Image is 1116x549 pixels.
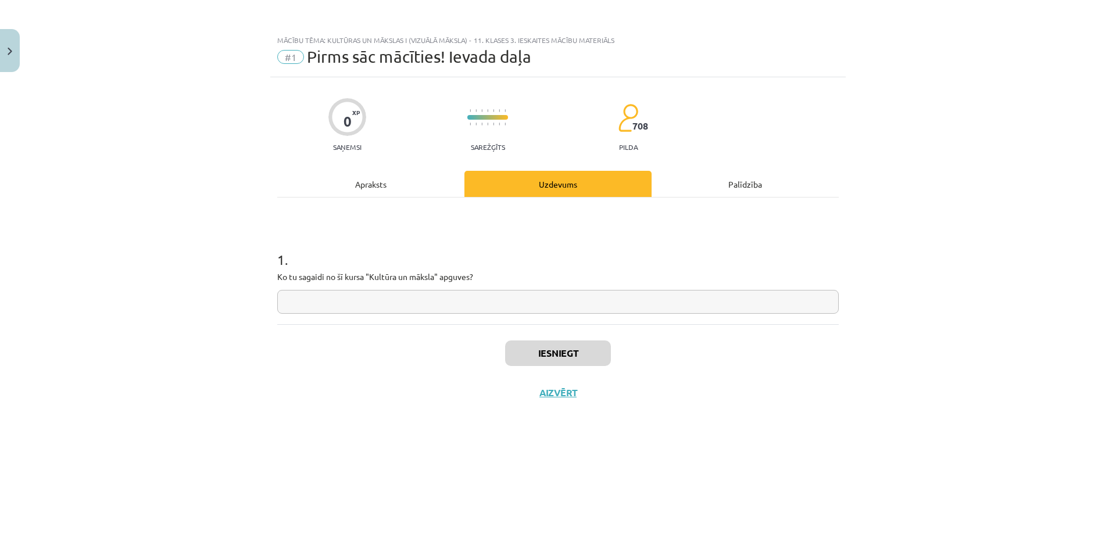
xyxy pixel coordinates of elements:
img: icon-short-line-57e1e144782c952c97e751825c79c345078a6d821885a25fce030b3d8c18986b.svg [470,123,471,125]
div: 0 [344,113,352,130]
div: Mācību tēma: Kultūras un mākslas i (vizuālā māksla) - 11. klases 3. ieskaites mācību materiāls [277,36,839,44]
button: Aizvērt [536,387,580,399]
img: icon-short-line-57e1e144782c952c97e751825c79c345078a6d821885a25fce030b3d8c18986b.svg [499,109,500,112]
p: Ko tu sagaidi no šī kursa "Kultūra un māksla" apguves? [277,271,839,283]
span: #1 [277,50,304,64]
div: Palīdzība [652,171,839,197]
img: icon-short-line-57e1e144782c952c97e751825c79c345078a6d821885a25fce030b3d8c18986b.svg [487,123,488,125]
img: icon-short-line-57e1e144782c952c97e751825c79c345078a6d821885a25fce030b3d8c18986b.svg [493,123,494,125]
img: icon-short-line-57e1e144782c952c97e751825c79c345078a6d821885a25fce030b3d8c18986b.svg [475,123,477,125]
img: icon-short-line-57e1e144782c952c97e751825c79c345078a6d821885a25fce030b3d8c18986b.svg [475,109,477,112]
div: Apraksts [277,171,464,197]
img: icon-short-line-57e1e144782c952c97e751825c79c345078a6d821885a25fce030b3d8c18986b.svg [493,109,494,112]
img: icon-short-line-57e1e144782c952c97e751825c79c345078a6d821885a25fce030b3d8c18986b.svg [499,123,500,125]
span: XP [352,109,360,116]
img: icon-short-line-57e1e144782c952c97e751825c79c345078a6d821885a25fce030b3d8c18986b.svg [470,109,471,112]
div: Uzdevums [464,171,652,197]
img: icon-short-line-57e1e144782c952c97e751825c79c345078a6d821885a25fce030b3d8c18986b.svg [505,123,506,125]
h1: 1 . [277,231,839,267]
span: 708 [632,121,648,131]
p: Saņemsi [328,143,366,151]
button: Iesniegt [505,340,611,366]
img: icon-short-line-57e1e144782c952c97e751825c79c345078a6d821885a25fce030b3d8c18986b.svg [481,109,482,112]
img: icon-close-lesson-0947bae3869378f0d4975bcd49f059093ad1ed9edebbc8119c70593378902aed.svg [8,48,12,55]
p: Sarežģīts [471,143,505,151]
img: icon-short-line-57e1e144782c952c97e751825c79c345078a6d821885a25fce030b3d8c18986b.svg [487,109,488,112]
img: icon-short-line-57e1e144782c952c97e751825c79c345078a6d821885a25fce030b3d8c18986b.svg [481,123,482,125]
p: pilda [619,143,638,151]
img: students-c634bb4e5e11cddfef0936a35e636f08e4e9abd3cc4e673bd6f9a4125e45ecb1.svg [618,103,638,132]
span: Pirms sāc mācīties! Ievada daļa [307,47,531,66]
img: icon-short-line-57e1e144782c952c97e751825c79c345078a6d821885a25fce030b3d8c18986b.svg [505,109,506,112]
